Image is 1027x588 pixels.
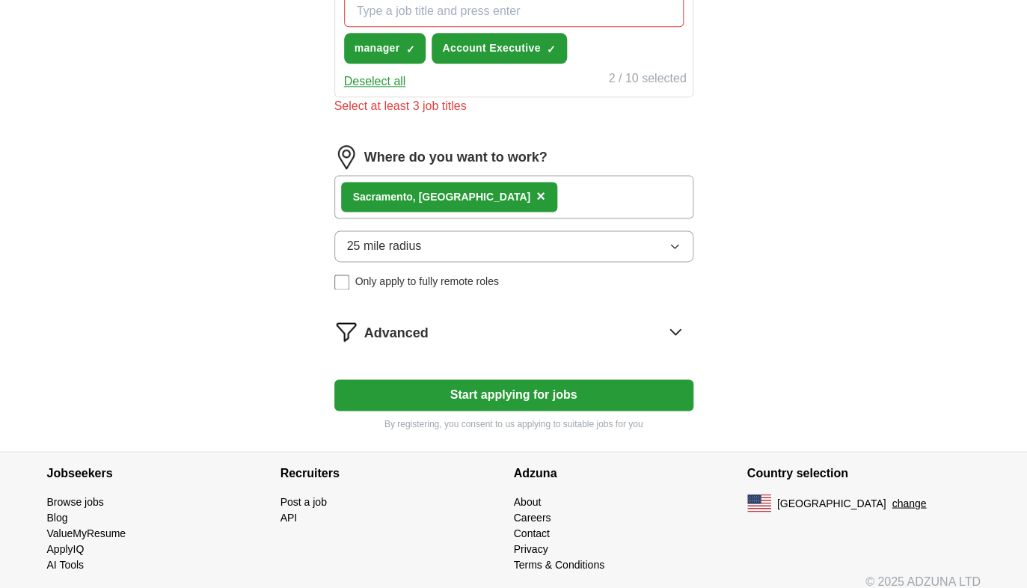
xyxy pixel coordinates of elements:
[334,145,358,169] img: location.png
[777,495,886,511] span: [GEOGRAPHIC_DATA]
[514,558,604,570] a: Terms & Conditions
[47,511,68,523] a: Blog
[334,275,349,290] input: Only apply to fully remote roles
[536,188,545,204] span: ×
[514,511,551,523] a: Careers
[344,33,426,64] button: manager✓
[334,97,693,115] div: Select at least 3 job titles
[514,527,550,539] a: Contact
[47,542,85,554] a: ApplyIQ
[747,452,981,494] h4: Country selection
[47,558,85,570] a: AI Tools
[347,237,422,255] span: 25 mile radius
[47,527,126,539] a: ValueMyResume
[280,495,327,507] a: Post a job
[364,323,429,343] span: Advanced
[547,43,556,55] span: ✓
[334,379,693,411] button: Start applying for jobs
[355,274,499,290] span: Only apply to fully remote roles
[344,73,406,91] button: Deselect all
[514,495,542,507] a: About
[608,70,686,91] div: 2 / 10 selected
[364,147,548,168] label: Where do you want to work?
[536,186,545,208] button: ×
[432,33,566,64] button: Account Executive✓
[405,43,414,55] span: ✓
[355,40,400,56] span: manager
[334,230,693,262] button: 25 mile radius
[892,495,926,511] button: change
[442,40,540,56] span: Account Executive
[353,189,531,205] div: ramento, [GEOGRAPHIC_DATA]
[47,495,104,507] a: Browse jobs
[514,542,548,554] a: Privacy
[280,511,298,523] a: API
[334,319,358,343] img: filter
[353,191,372,203] strong: Sac
[747,494,771,512] img: US flag
[334,417,693,430] p: By registering, you consent to us applying to suitable jobs for you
